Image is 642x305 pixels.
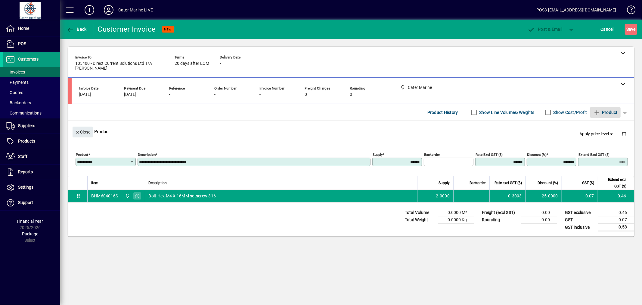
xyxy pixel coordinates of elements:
app-page-header-button: Close [71,129,95,134]
a: Staff [3,149,60,164]
a: Quotes [3,87,60,98]
td: 0.46 [598,190,634,202]
span: - [214,92,216,97]
span: Package [22,231,38,236]
div: BHM604016S [91,193,118,199]
a: Suppliers [3,118,60,134]
span: Reports [18,169,33,174]
mat-label: Extend excl GST ($) [578,152,609,157]
button: Profile [99,5,118,15]
td: GST exclusive [562,209,598,216]
button: Apply price level [577,129,617,140]
a: Knowledge Base [622,1,634,21]
td: 0.07 [562,190,598,202]
mat-label: Backorder [424,152,440,157]
button: Add [80,5,99,15]
span: - [169,92,170,97]
td: Total Volume [402,209,438,216]
span: Customers [18,57,39,61]
mat-label: Product [76,152,88,157]
td: Total Weight [402,216,438,224]
span: Financial Year [17,219,43,224]
span: Discount (%) [538,180,558,186]
button: Save [625,24,637,35]
span: 20 days after EOM [175,61,209,66]
a: Communications [3,108,60,118]
a: Support [3,195,60,210]
span: POS [18,41,26,46]
span: Item [91,180,98,186]
a: Reports [3,165,60,180]
span: Supply [439,180,450,186]
span: Invoices [6,70,25,74]
span: S [626,27,629,32]
span: Support [18,200,33,205]
a: Payments [3,77,60,87]
span: Suppliers [18,123,35,128]
button: Post & Email [525,24,566,35]
mat-label: Discount (%) [527,152,547,157]
button: Delete [617,127,631,141]
a: Invoices [3,67,60,77]
span: Home [18,26,29,31]
div: Product [68,121,634,143]
td: 0.0000 M³ [438,209,474,216]
span: [DATE] [124,92,136,97]
app-page-header-button: Delete [617,131,631,137]
td: 25.0000 [526,190,562,202]
span: Settings [18,185,33,190]
td: 0.0000 Kg [438,216,474,224]
label: Show Line Volumes/Weights [478,109,535,115]
span: Backorder [470,180,486,186]
td: 0.00 [521,216,557,224]
span: 105400 - Direct Current Solutions Ltd T/A [PERSON_NAME] [75,61,166,71]
td: GST inclusive [562,224,598,231]
div: 0.3093 [493,193,522,199]
a: Home [3,21,60,36]
span: Description [149,180,167,186]
span: NEW [164,27,172,31]
mat-label: Rate excl GST ($) [476,152,503,157]
span: 0 [350,92,352,97]
td: Rounding [479,216,521,224]
span: Close [75,127,91,137]
mat-label: Description [138,152,156,157]
a: Settings [3,180,60,195]
button: Product [590,107,621,118]
span: Extend excl GST ($) [602,176,626,190]
span: [DATE] [79,92,91,97]
td: Freight (excl GST) [479,209,521,216]
td: 0.53 [598,224,634,231]
span: Products [18,139,35,143]
span: Apply price level [580,131,615,137]
span: - [259,92,261,97]
button: Cancel [599,24,616,35]
span: Cancel [601,24,614,34]
td: 0.46 [598,209,634,216]
div: Customer Invoice [98,24,156,34]
a: POS [3,36,60,52]
span: ost & Email [528,27,563,32]
span: GST ($) [582,180,594,186]
span: Rate excl GST ($) [495,180,522,186]
span: ave [626,24,636,34]
button: Close [73,127,93,137]
a: Backorders [3,98,60,108]
button: Back [65,24,88,35]
span: Bolt Hex M4 X 16MM setscrew 316 [149,193,216,199]
label: Show Cost/Profit [552,109,587,115]
span: - [220,61,221,66]
span: Backorders [6,100,31,105]
div: POS3 [EMAIL_ADDRESS][DOMAIN_NAME] [536,5,616,15]
mat-label: Supply [373,152,383,157]
td: GST [562,216,598,224]
div: Cater Marine LIVE [118,5,153,15]
button: Product History [425,107,461,118]
app-page-header-button: Back [60,24,93,35]
span: Payments [6,80,29,85]
span: Quotes [6,90,23,95]
span: Back [67,27,87,32]
span: P [538,27,541,32]
span: 2.0000 [436,193,450,199]
td: 0.00 [521,209,557,216]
